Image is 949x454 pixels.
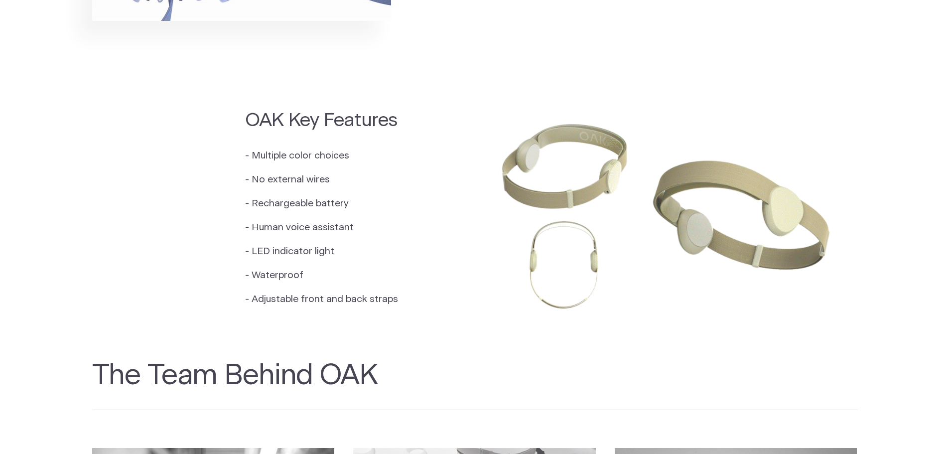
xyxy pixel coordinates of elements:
[245,245,398,259] p: - LED indicator light
[245,197,398,211] p: - Rechargeable battery
[245,293,398,307] p: - Adjustable front and back straps
[245,173,398,187] p: - No external wires
[245,221,398,235] p: - Human voice assistant
[92,359,857,411] h2: The Team Behind OAK
[245,269,398,283] p: - Waterproof
[245,108,398,133] h2: OAK Key Features
[245,149,398,163] p: - Multiple color choices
